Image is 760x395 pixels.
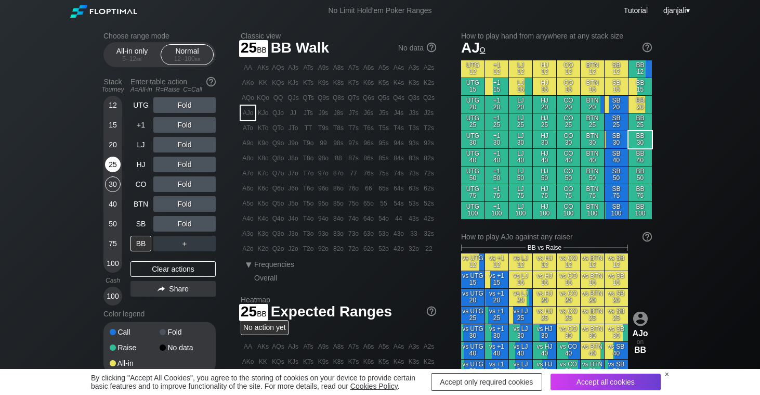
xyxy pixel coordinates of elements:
[241,32,436,40] h2: Classic view
[110,55,154,62] div: 5 – 12
[350,382,398,390] a: Cookies Policy
[509,149,532,166] div: LJ 40
[241,106,255,120] div: AJo
[130,196,151,212] div: BTN
[461,78,484,95] div: UTG 15
[241,166,255,181] div: A7o
[485,202,508,219] div: +1 100
[557,184,580,201] div: CO 75
[241,121,255,135] div: ATo
[665,370,669,378] div: ×
[361,60,376,75] div: A6s
[163,45,211,65] div: Normal
[461,131,484,148] div: UTG 30
[301,166,316,181] div: T7o
[153,157,216,172] div: Fold
[605,60,628,78] div: SB 12
[422,91,436,105] div: Q2s
[461,233,652,241] div: How to play AJo against any raiser
[331,151,346,165] div: 88
[628,131,652,148] div: BB 30
[407,226,421,241] div: 33
[391,211,406,226] div: 44
[105,97,121,113] div: 12
[286,196,300,211] div: J5o
[271,226,285,241] div: Q3o
[509,184,532,201] div: LJ 75
[301,91,316,105] div: QTs
[256,136,270,150] div: K9o
[103,32,216,40] h2: Choose range mode
[331,121,346,135] div: T8s
[557,202,580,219] div: CO 100
[461,96,484,113] div: UTG 20
[628,113,652,131] div: BB 25
[105,176,121,192] div: 30
[361,91,376,105] div: Q6s
[153,236,216,251] div: ＋
[346,151,361,165] div: 87s
[557,167,580,184] div: CO 50
[331,181,346,196] div: 86o
[407,181,421,196] div: 63s
[407,60,421,75] div: A3s
[407,166,421,181] div: 73s
[557,78,580,95] div: CO 15
[641,231,653,243] img: help.32db89a4.svg
[422,196,436,211] div: 52s
[165,55,209,62] div: 12 – 100
[241,60,255,75] div: AA
[361,211,376,226] div: 64o
[391,106,406,120] div: J4s
[485,96,508,113] div: +1 20
[461,184,484,201] div: UTG 75
[271,106,285,120] div: QJo
[485,184,508,201] div: +1 75
[316,121,331,135] div: T9s
[581,96,604,113] div: BTN 20
[581,60,604,78] div: BTN 12
[391,196,406,211] div: 54s
[461,40,486,56] span: AJ
[70,5,137,18] img: Floptimal logo
[301,60,316,75] div: ATs
[461,202,484,219] div: UTG 100
[316,151,331,165] div: 98o
[110,328,160,336] div: Call
[628,167,652,184] div: BB 50
[271,241,285,256] div: Q2o
[461,113,484,131] div: UTG 25
[461,60,484,78] div: UTG 12
[628,202,652,219] div: BB 100
[391,226,406,241] div: 43o
[361,106,376,120] div: J6s
[130,117,151,133] div: +1
[241,211,255,226] div: A4o
[346,166,361,181] div: 77
[391,75,406,90] div: K4s
[256,91,270,105] div: KQo
[153,176,216,192] div: Fold
[256,211,270,226] div: K4o
[271,75,285,90] div: KQs
[605,167,628,184] div: SB 50
[256,151,270,165] div: K8o
[407,75,421,90] div: K3s
[301,226,316,241] div: T3o
[461,32,652,40] h2: How to play hand from anywhere at any stack size
[160,328,209,336] div: Fold
[605,78,628,95] div: SB 15
[605,149,628,166] div: SB 40
[391,121,406,135] div: T4s
[301,151,316,165] div: T8o
[286,91,300,105] div: QJs
[331,211,346,226] div: 84o
[422,75,436,90] div: K2s
[153,97,216,113] div: Fold
[257,43,267,55] span: bb
[271,166,285,181] div: Q7o
[241,136,255,150] div: A9o
[105,288,121,304] div: 100
[346,181,361,196] div: 76o
[316,136,331,150] div: 99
